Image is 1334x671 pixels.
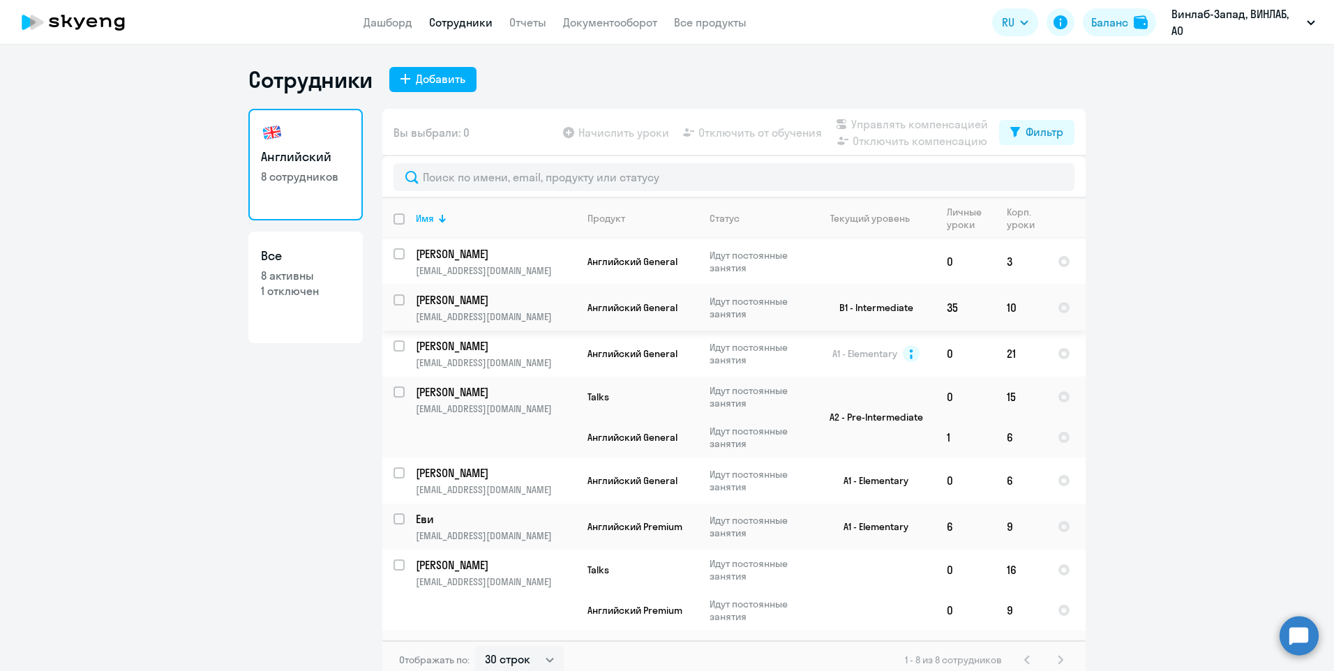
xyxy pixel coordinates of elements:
a: Сотрудники [429,15,493,29]
span: 1 - 8 из 8 сотрудников [905,654,1002,666]
p: Идут постоянные занятия [710,295,805,320]
h1: Сотрудники [248,66,373,93]
span: Talks [587,391,609,403]
p: Идут постоянные занятия [710,557,805,582]
td: 3 [996,239,1047,285]
button: RU [992,8,1038,36]
a: [PERSON_NAME] [416,557,576,573]
button: Винлаб-Запад, ВИНЛАБ, АО [1164,6,1322,39]
a: Отчеты [509,15,546,29]
button: Фильтр [999,120,1074,145]
span: Отображать по: [399,654,470,666]
div: Имя [416,212,576,225]
td: 0 [936,458,996,504]
img: english [261,121,283,144]
p: [EMAIL_ADDRESS][DOMAIN_NAME] [416,575,576,588]
span: A1 - Elementary [832,347,897,360]
p: Идут постоянные занятия [710,468,805,493]
a: Дашборд [364,15,412,29]
p: Идут постоянные занятия [710,384,805,409]
a: Английский8 сотрудников [248,109,363,220]
span: Английский General [587,255,677,268]
td: 0 [936,239,996,285]
p: [EMAIL_ADDRESS][DOMAIN_NAME] [416,483,576,496]
td: 15 [996,377,1047,417]
p: [EMAIL_ADDRESS][DOMAIN_NAME] [416,402,576,415]
a: [PERSON_NAME] [416,384,576,400]
span: Вы выбрали: 0 [394,124,470,141]
p: [EMAIL_ADDRESS][DOMAIN_NAME] [416,264,576,277]
td: 0 [936,331,996,377]
a: Еви [416,511,576,527]
button: Добавить [389,67,477,92]
input: Поиск по имени, email, продукту или статусу [394,163,1074,191]
p: [PERSON_NAME] [416,338,574,354]
td: 10 [996,285,1047,331]
div: Продукт [587,212,625,225]
td: 35 [936,285,996,331]
p: Идут постоянные занятия [710,514,805,539]
a: Все продукты [674,15,747,29]
p: Идут постоянные занятия [710,341,805,366]
p: Идут постоянные занятия [710,598,805,623]
span: Английский Premium [587,604,682,617]
div: Корп. уроки [1007,206,1046,231]
td: A2 - Pre-Intermediate [806,377,936,458]
td: 0 [936,550,996,590]
td: 1 [936,417,996,458]
td: 0 [936,377,996,417]
span: Английский General [587,347,677,360]
p: Идут постоянные занятия [710,249,805,274]
h3: Английский [261,148,350,166]
a: Все8 активны1 отключен [248,232,363,343]
td: 0 [936,590,996,631]
p: [PERSON_NAME] [416,384,574,400]
div: Текущий уровень [830,212,910,225]
button: Балансbalance [1083,8,1156,36]
div: Личные уроки [947,206,995,231]
td: 9 [996,590,1047,631]
a: [PERSON_NAME] [416,638,576,654]
p: Еви [416,511,574,527]
div: Текущий уровень [817,212,935,225]
p: [EMAIL_ADDRESS][DOMAIN_NAME] [416,310,576,323]
div: Фильтр [1026,123,1063,140]
p: Идут постоянные занятия [710,425,805,450]
td: 21 [996,331,1047,377]
span: Английский General [587,431,677,444]
span: Английский General [587,474,677,487]
p: [PERSON_NAME] [416,292,574,308]
span: Английский Premium [587,520,682,533]
p: [PERSON_NAME] [416,246,574,262]
p: Винлаб-Запад, ВИНЛАБ, АО [1171,6,1301,39]
p: [PERSON_NAME] [416,557,574,573]
td: A1 - Elementary [806,458,936,504]
td: A1 - Elementary [806,504,936,550]
p: [EMAIL_ADDRESS][DOMAIN_NAME] [416,356,576,369]
a: Документооборот [563,15,657,29]
p: 8 сотрудников [261,169,350,184]
img: balance [1134,15,1148,29]
span: Talks [587,564,609,576]
p: 8 активны [261,268,350,283]
td: 6 [996,458,1047,504]
div: Баланс [1091,14,1128,31]
td: 6 [936,504,996,550]
div: Добавить [416,70,465,87]
a: [PERSON_NAME] [416,465,576,481]
h3: Все [261,247,350,265]
p: [PERSON_NAME] [416,638,574,654]
p: 1 отключен [261,283,350,299]
a: [PERSON_NAME] [416,292,576,308]
td: B1 - Intermediate [806,285,936,331]
div: Статус [710,212,740,225]
td: 6 [996,417,1047,458]
div: Имя [416,212,434,225]
span: Английский General [587,301,677,314]
span: RU [1002,14,1014,31]
p: [EMAIL_ADDRESS][DOMAIN_NAME] [416,529,576,542]
td: 9 [996,504,1047,550]
p: [PERSON_NAME] [416,465,574,481]
a: [PERSON_NAME] [416,246,576,262]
